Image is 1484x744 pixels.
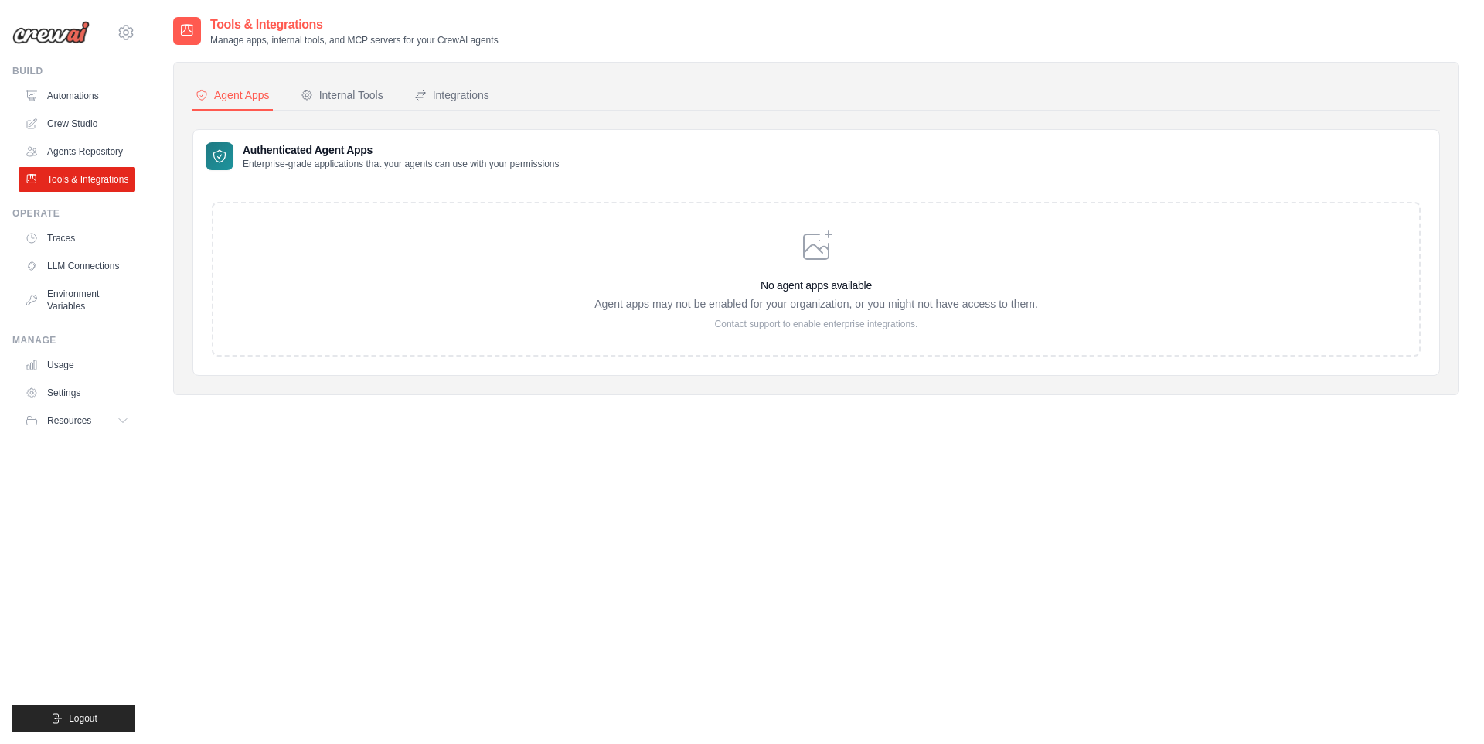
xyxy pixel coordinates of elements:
[69,712,97,725] span: Logout
[19,353,135,377] a: Usage
[12,21,90,44] img: Logo
[12,207,135,220] div: Operate
[196,87,270,103] div: Agent Apps
[12,65,135,77] div: Build
[12,334,135,346] div: Manage
[19,111,135,136] a: Crew Studio
[298,81,386,111] button: Internal Tools
[243,142,560,158] h3: Authenticated Agent Apps
[192,81,273,111] button: Agent Apps
[19,408,135,433] button: Resources
[414,87,489,103] div: Integrations
[19,381,135,405] a: Settings
[19,282,135,319] a: Environment Variables
[19,167,135,192] a: Tools & Integrations
[243,158,560,170] p: Enterprise-grade applications that your agents can use with your permissions
[19,84,135,108] a: Automations
[210,15,499,34] h2: Tools & Integrations
[411,81,492,111] button: Integrations
[301,87,383,103] div: Internal Tools
[19,254,135,278] a: LLM Connections
[594,296,1038,312] p: Agent apps may not be enabled for your organization, or you might not have access to them.
[19,139,135,164] a: Agents Repository
[210,34,499,46] p: Manage apps, internal tools, and MCP servers for your CrewAI agents
[594,278,1038,293] h3: No agent apps available
[19,226,135,251] a: Traces
[12,705,135,732] button: Logout
[594,318,1038,330] p: Contact support to enable enterprise integrations.
[47,415,91,427] span: Resources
